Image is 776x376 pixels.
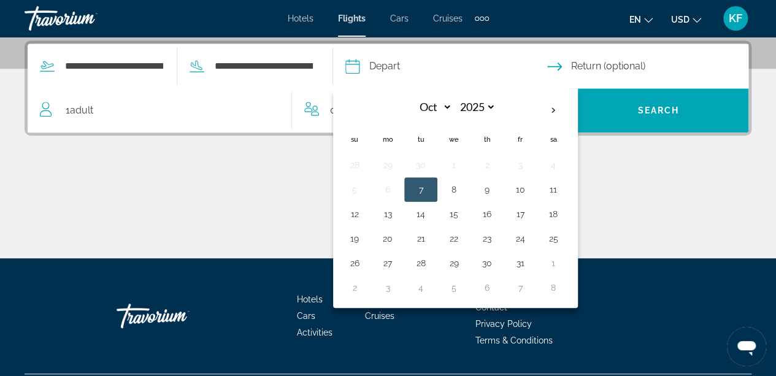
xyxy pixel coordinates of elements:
[729,12,742,25] span: KF
[378,156,398,174] button: Day 29
[444,181,464,198] button: Day 8
[411,230,431,247] button: Day 21
[411,156,431,174] button: Day 30
[477,230,497,247] button: Day 23
[544,181,563,198] button: Day 11
[510,205,530,223] button: Day 17
[378,181,398,198] button: Day 6
[544,255,563,272] button: Day 1
[411,279,431,296] button: Day 4
[510,279,530,296] button: Day 7
[412,96,452,118] select: Select month
[475,336,553,345] a: Terms & Conditions
[70,104,93,116] span: Adult
[629,10,653,28] button: Change language
[510,181,530,198] button: Day 10
[629,15,641,25] span: en
[345,255,364,272] button: Day 26
[330,102,372,119] span: 0
[475,319,532,329] a: Privacy Policy
[720,6,751,31] button: User Menu
[456,96,496,118] select: Select year
[338,13,366,23] a: Flights
[433,13,463,23] a: Cruises
[510,230,530,247] button: Day 24
[547,44,749,88] button: Select return date
[297,294,323,304] a: Hotels
[345,44,547,88] button: Select depart date
[537,96,570,125] button: Next month
[477,205,497,223] button: Day 16
[378,279,398,296] button: Day 3
[544,279,563,296] button: Day 8
[477,181,497,198] button: Day 9
[544,156,563,174] button: Day 4
[444,279,464,296] button: Day 5
[671,10,701,28] button: Change currency
[510,156,530,174] button: Day 3
[671,15,690,25] span: USD
[378,230,398,247] button: Day 20
[345,156,364,174] button: Day 28
[365,311,394,321] a: Cruises
[117,297,239,334] a: Go Home
[297,328,332,337] a: Activities
[571,58,645,75] span: Return (optional)
[390,13,409,23] a: Cars
[475,9,489,28] button: Extra navigation items
[411,255,431,272] button: Day 28
[411,205,431,223] button: Day 14
[345,181,364,198] button: Day 5
[727,327,766,366] iframe: Button to launch messaging window
[444,205,464,223] button: Day 15
[345,205,364,223] button: Day 12
[477,255,497,272] button: Day 30
[345,279,364,296] button: Day 2
[444,230,464,247] button: Day 22
[378,205,398,223] button: Day 13
[28,44,748,132] div: Search widget
[444,156,464,174] button: Day 1
[477,279,497,296] button: Day 6
[510,255,530,272] button: Day 31
[297,311,315,321] a: Cars
[345,230,364,247] button: Day 19
[544,205,563,223] button: Day 18
[288,13,313,23] a: Hotels
[444,255,464,272] button: Day 29
[66,102,93,119] span: 1
[477,156,497,174] button: Day 2
[338,96,570,300] table: Left calendar grid
[544,230,563,247] button: Day 25
[28,88,568,132] button: Travelers: 1 adult, 0 children
[637,106,679,115] span: Search
[378,255,398,272] button: Day 27
[568,88,748,132] button: Search
[25,2,147,34] a: Travorium
[411,181,431,198] button: Day 7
